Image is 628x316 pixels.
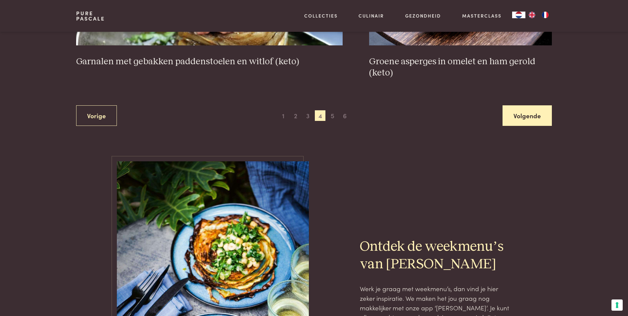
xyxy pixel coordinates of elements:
a: Gezondheid [405,12,441,19]
div: Language [512,12,525,18]
a: Collecties [304,12,338,19]
a: FR [539,12,552,18]
h2: Ontdek de weekmenu’s van [PERSON_NAME] [360,238,511,273]
ul: Language list [525,12,552,18]
span: 1 [278,110,289,121]
a: Masterclass [462,12,502,19]
span: 4 [315,110,325,121]
a: Vorige [76,105,117,126]
h3: Groene asperges in omelet en ham gerold (keto) [369,56,552,79]
a: NL [512,12,525,18]
button: Uw voorkeuren voor toestemming voor trackingtechnologieën [611,299,623,311]
span: 6 [340,110,350,121]
span: 3 [303,110,313,121]
a: Culinair [359,12,384,19]
a: EN [525,12,539,18]
a: Volgende [503,105,552,126]
span: 2 [290,110,301,121]
h3: Garnalen met gebakken paddenstoelen en witlof (keto) [76,56,343,68]
span: 5 [327,110,338,121]
aside: Language selected: Nederlands [512,12,552,18]
a: PurePascale [76,11,105,21]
